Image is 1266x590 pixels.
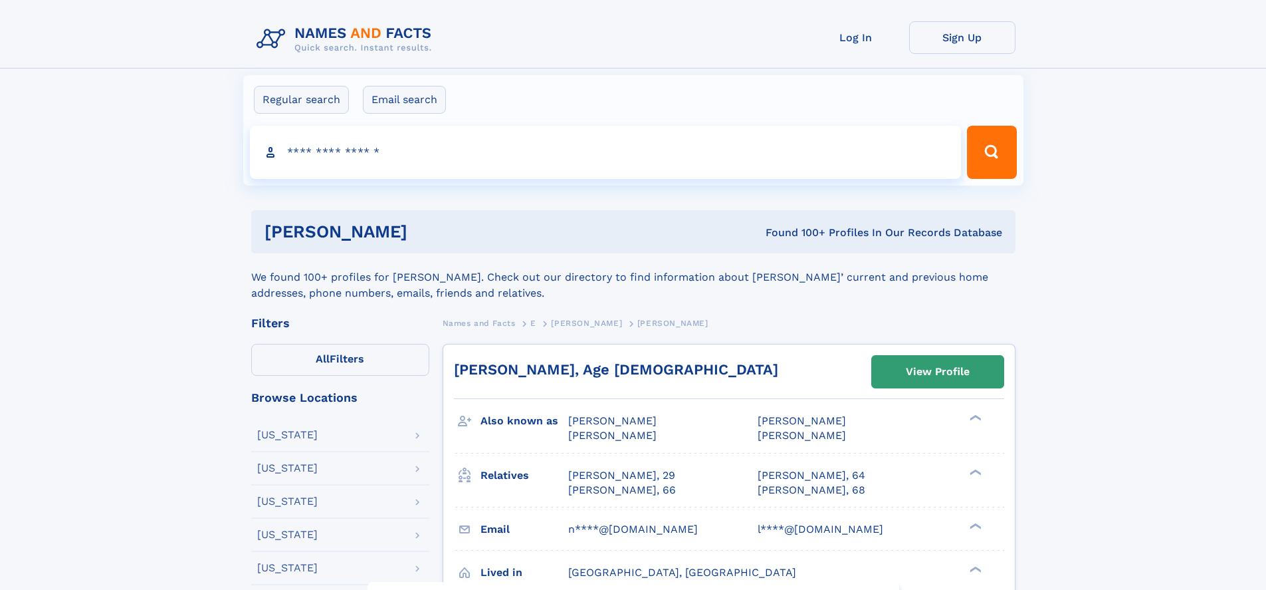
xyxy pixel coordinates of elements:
[568,483,676,498] a: [PERSON_NAME], 66
[966,468,982,476] div: ❯
[251,344,429,376] label: Filters
[966,521,982,530] div: ❯
[251,392,429,404] div: Browse Locations
[254,86,349,114] label: Regular search
[551,319,622,328] span: [PERSON_NAME]
[251,253,1015,301] div: We found 100+ profiles for [PERSON_NAME]. Check out our directory to find information about [PERS...
[251,21,443,57] img: Logo Names and Facts
[568,414,657,427] span: [PERSON_NAME]
[906,357,970,387] div: View Profile
[551,315,622,331] a: [PERSON_NAME]
[480,561,568,584] h3: Lived in
[966,565,982,573] div: ❯
[966,414,982,422] div: ❯
[758,468,865,483] a: [PERSON_NAME], 64
[250,126,962,179] input: search input
[568,468,675,483] a: [PERSON_NAME], 29
[909,21,1015,54] a: Sign Up
[257,463,318,474] div: [US_STATE]
[568,566,796,579] span: [GEOGRAPHIC_DATA], [GEOGRAPHIC_DATA]
[568,429,657,442] span: [PERSON_NAME]
[264,223,587,240] h1: [PERSON_NAME]
[257,529,318,540] div: [US_STATE]
[257,563,318,573] div: [US_STATE]
[637,319,708,328] span: [PERSON_NAME]
[363,86,446,114] label: Email search
[443,315,516,331] a: Names and Facts
[316,353,330,365] span: All
[480,464,568,487] h3: Relatives
[480,410,568,432] h3: Also known as
[758,483,865,498] a: [PERSON_NAME], 68
[530,319,536,328] span: E
[803,21,909,54] a: Log In
[257,496,318,507] div: [US_STATE]
[530,315,536,331] a: E
[758,429,846,442] span: [PERSON_NAME]
[758,414,846,427] span: [PERSON_NAME]
[967,126,1016,179] button: Search Button
[872,356,1003,388] a: View Profile
[454,361,778,378] a: [PERSON_NAME], Age [DEMOGRAPHIC_DATA]
[586,225,1002,240] div: Found 100+ Profiles In Our Records Database
[257,430,318,440] div: [US_STATE]
[480,518,568,541] h3: Email
[251,317,429,329] div: Filters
